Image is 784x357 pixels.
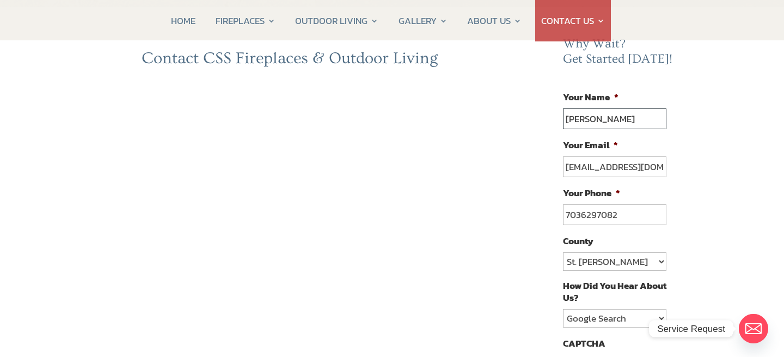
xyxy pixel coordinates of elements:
label: Your Phone [563,187,620,199]
h2: Contact CSS Fireplaces & Outdoor Living [142,49,491,74]
label: County [563,235,593,247]
h2: Why Wait? Get Started [DATE]! [563,37,675,72]
label: CAPTCHA [563,337,605,349]
a: Email [739,314,768,343]
label: How Did You Hear About Us? [563,280,666,304]
label: Your Name [563,91,618,103]
label: Your Email [563,139,618,151]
